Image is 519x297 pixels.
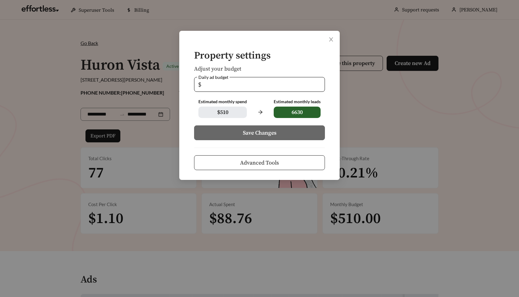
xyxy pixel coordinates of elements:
[198,99,247,104] div: Estimated monthly spend
[194,160,325,165] a: Advanced Tools
[328,37,334,42] span: close
[194,66,325,72] h5: Adjust your budget
[194,125,325,140] button: Save Changes
[274,99,321,104] div: Estimated monthly leads
[254,106,266,118] span: arrow-right
[322,31,340,48] button: Close
[198,77,201,92] span: $
[194,155,325,170] button: Advanced Tools
[274,107,321,118] span: 6630
[194,51,325,61] h4: Property settings
[240,159,279,167] span: Advanced Tools
[198,107,247,118] span: $ 510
